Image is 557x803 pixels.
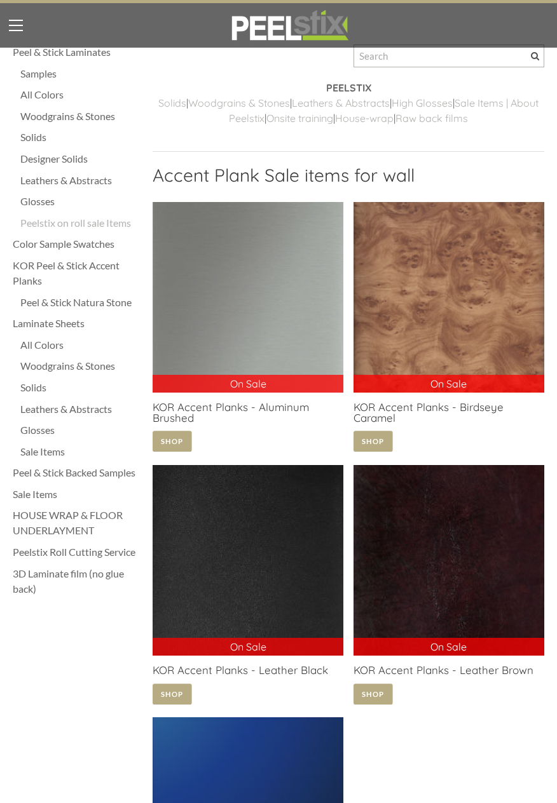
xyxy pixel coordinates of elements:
[13,508,140,538] a: HOUSE WRAP & FLOOR UNDERLAYMENT
[13,236,140,252] a: Color Sample Swatches
[290,97,292,109] span: |
[13,487,140,502] a: Sale Items
[186,97,188,109] span: |
[20,215,140,231] a: Peelstix on roll sale Items
[20,402,140,417] a: Leathers & Abstracts
[326,81,371,94] strong: PEELSTIX
[20,337,140,353] a: All Colors
[20,109,140,124] a: Woodgrains & Stones
[13,465,140,480] a: Peel & Stick Backed Samples
[20,422,140,438] a: Glosses
[20,295,140,310] a: Peel & Stick Natura Stone
[392,97,453,109] a: High Glosses
[20,87,140,102] a: All Colors
[20,130,140,145] a: Solids
[385,97,390,109] a: s
[266,112,333,125] a: Onsite training
[333,112,335,125] span: |
[20,358,140,374] a: Woodgrains & Stones
[13,258,140,288] a: KOR Peel & Stick Accent Planks
[153,165,544,196] h2: Accent Plank Sale items for wall
[20,380,140,395] a: Solids
[285,97,290,109] a: s
[335,112,394,125] a: House-wrap
[292,97,385,109] a: Leathers & Abstract
[13,44,140,60] a: Peel & Stick Laminates
[453,97,455,109] span: |
[354,44,544,67] input: Search
[463,112,468,125] a: s
[394,112,395,125] span: |
[13,566,140,597] a: 3D Laminate film (no glue back)
[13,316,140,331] a: Laminate Sheets
[531,52,539,60] span: Search
[20,194,140,209] a: Glosses
[228,10,351,41] img: REFACE SUPPLIES
[20,66,140,81] a: Samples
[158,97,186,109] a: ​Solids
[188,97,285,109] a: Woodgrains & Stone
[20,151,140,166] a: Designer Solids
[13,544,140,560] a: Peelstix Roll Cutting Service
[20,173,140,188] a: Leathers & Abstracts
[395,112,463,125] a: Raw back film
[390,97,392,109] span: |
[20,444,140,459] a: Sale Items
[265,112,266,125] span: |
